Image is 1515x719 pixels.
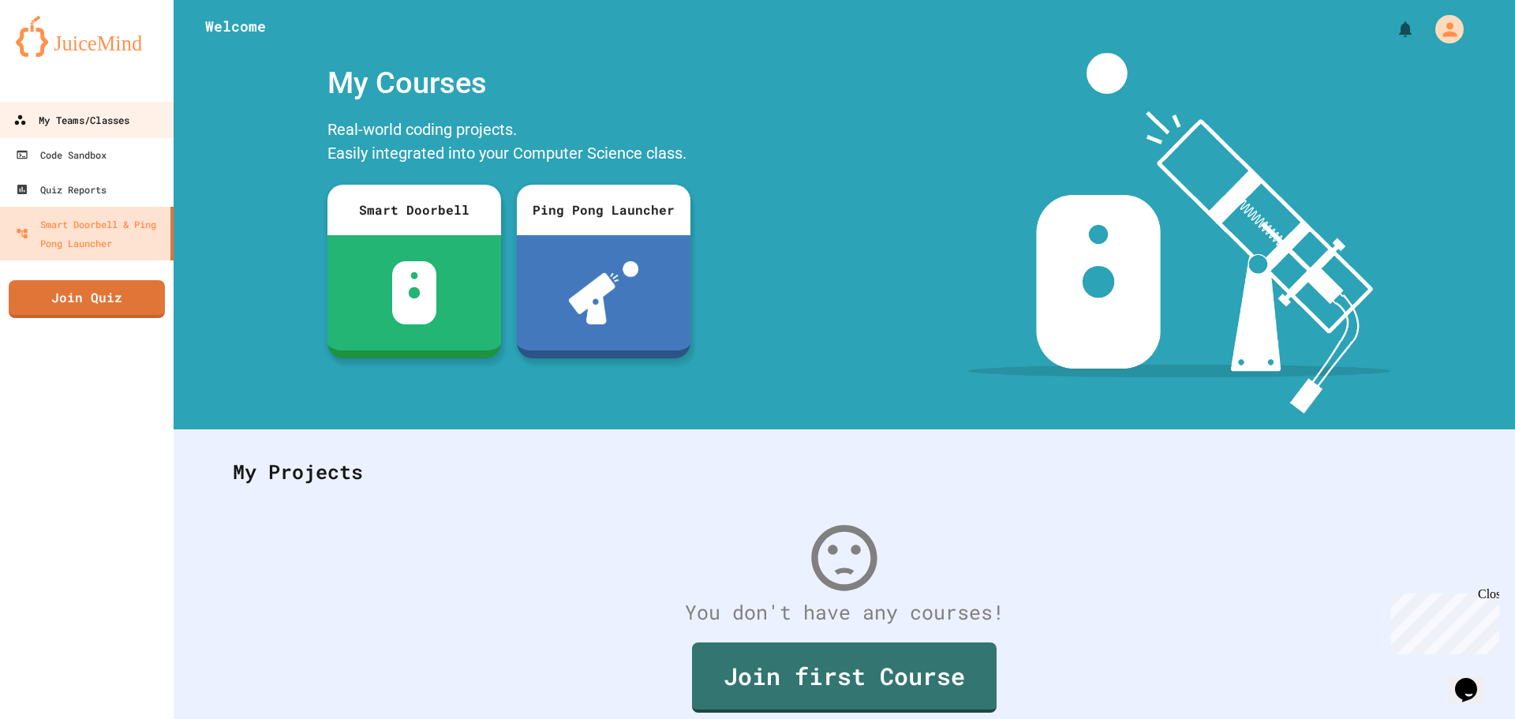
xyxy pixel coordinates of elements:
[569,261,639,324] img: ppl-with-ball.png
[16,180,107,199] div: Quiz Reports
[692,642,997,713] a: Join first Course
[217,597,1472,627] div: You don't have any courses!
[327,185,501,235] div: Smart Doorbell
[16,215,164,253] div: Smart Doorbell & Ping Pong Launcher
[517,185,690,235] div: Ping Pong Launcher
[1419,11,1468,47] div: My Account
[1367,16,1419,43] div: My Notifications
[9,280,165,318] a: Join Quiz
[13,110,129,130] div: My Teams/Classes
[1384,587,1499,654] iframe: chat widget
[16,145,107,164] div: Code Sandbox
[6,6,109,100] div: Chat with us now!Close
[1449,656,1499,703] iframe: chat widget
[968,53,1391,414] img: banner-image-my-projects.png
[16,16,158,57] img: logo-orange.svg
[320,53,698,114] div: My Courses
[320,114,698,173] div: Real-world coding projects. Easily integrated into your Computer Science class.
[217,441,1472,503] div: My Projects
[392,261,437,324] img: sdb-white.svg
